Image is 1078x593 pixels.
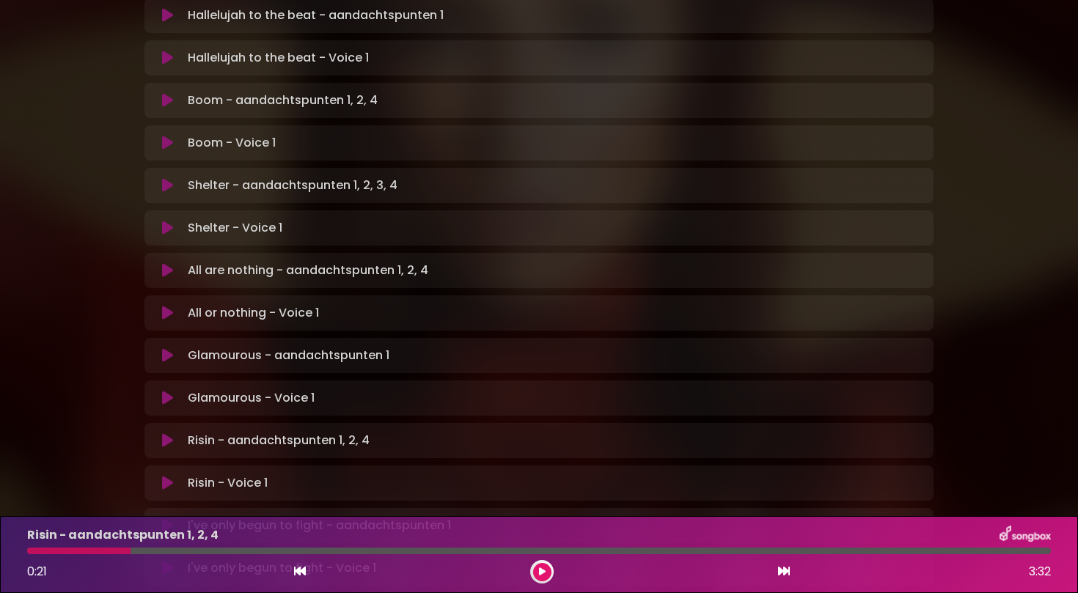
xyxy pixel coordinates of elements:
p: Risin - aandachtspunten 1, 2, 4 [188,432,370,449]
span: 0:21 [27,563,47,580]
img: songbox-logo-white.png [1000,526,1051,545]
p: Hallelujah to the beat - Voice 1 [188,49,369,67]
p: Glamourous - Voice 1 [188,389,315,407]
p: Risin - aandachtspunten 1, 2, 4 [27,526,219,544]
p: Boom - Voice 1 [188,134,276,152]
p: Boom - aandachtspunten 1, 2, 4 [188,92,378,109]
p: All are nothing - aandachtspunten 1, 2, 4 [188,262,428,279]
p: All or nothing - Voice 1 [188,304,319,322]
span: 3:32 [1029,563,1051,581]
p: Hallelujah to the beat - aandachtspunten 1 [188,7,444,24]
p: Glamourous - aandachtspunten 1 [188,347,389,364]
p: Shelter - Voice 1 [188,219,282,237]
p: Shelter - aandachtspunten 1, 2, 3, 4 [188,177,397,194]
p: Risin - Voice 1 [188,474,268,492]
